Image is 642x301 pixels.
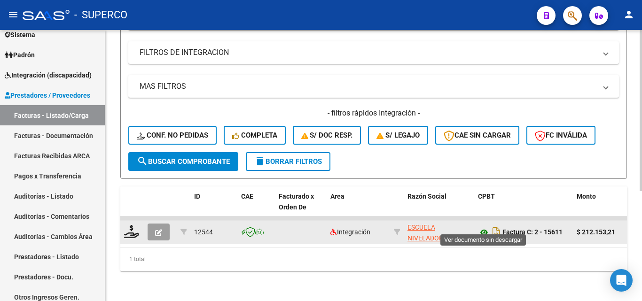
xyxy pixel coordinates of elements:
[128,108,619,118] h4: - filtros rápidos Integración -
[535,131,587,139] span: FC Inválida
[407,222,470,242] div: 30664554379
[237,186,275,228] datatable-header-cell: CAE
[246,152,330,171] button: Borrar Filtros
[194,228,213,236] span: 12544
[5,50,35,60] span: Padrón
[5,90,90,100] span: Prestadores / Proveedores
[444,131,511,139] span: CAE SIN CARGAR
[194,193,200,200] span: ID
[407,193,446,200] span: Razón Social
[407,224,466,253] span: ESCUELA NIVELADORA "UN LUGAR PARA VIVIR"
[120,247,627,271] div: 1 total
[330,228,370,236] span: Integración
[128,75,619,98] mat-expansion-panel-header: MAS FILTROS
[140,47,596,58] mat-panel-title: FILTROS DE INTEGRACION
[128,41,619,64] mat-expansion-panel-header: FILTROS DE INTEGRACION
[254,155,266,167] mat-icon: delete
[623,9,634,20] mat-icon: person
[293,126,361,145] button: S/ Doc Resp.
[140,81,596,92] mat-panel-title: MAS FILTROS
[275,186,327,228] datatable-header-cell: Facturado x Orden De
[74,5,127,25] span: - SUPERCO
[254,157,322,166] span: Borrar Filtros
[224,126,286,145] button: Completa
[577,193,596,200] span: Monto
[5,70,92,80] span: Integración (discapacidad)
[137,131,208,139] span: Conf. no pedidas
[376,131,420,139] span: S/ legajo
[490,224,502,239] i: Descargar documento
[474,186,573,228] datatable-header-cell: CPBT
[232,131,277,139] span: Completa
[368,126,428,145] button: S/ legajo
[128,152,238,171] button: Buscar Comprobante
[330,193,344,200] span: Area
[241,193,253,200] span: CAE
[502,229,563,236] strong: Factura C: 2 - 15611
[435,126,519,145] button: CAE SIN CARGAR
[190,186,237,228] datatable-header-cell: ID
[478,193,495,200] span: CPBT
[8,9,19,20] mat-icon: menu
[610,269,633,292] div: Open Intercom Messenger
[128,126,217,145] button: Conf. no pedidas
[573,186,629,228] datatable-header-cell: Monto
[526,126,595,145] button: FC Inválida
[137,155,148,167] mat-icon: search
[279,193,314,211] span: Facturado x Orden De
[5,30,35,40] span: Sistema
[404,186,474,228] datatable-header-cell: Razón Social
[137,157,230,166] span: Buscar Comprobante
[327,186,390,228] datatable-header-cell: Area
[301,131,353,139] span: S/ Doc Resp.
[577,228,615,236] strong: $ 212.153,21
